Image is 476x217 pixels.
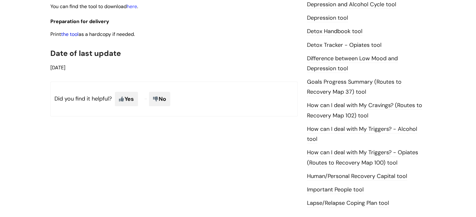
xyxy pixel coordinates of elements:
[307,41,381,49] a: Detox Tracker - Opiates tool
[307,27,362,36] a: Detox Handbook tool
[307,78,402,96] a: Goals Progress Summary (Routes to Recovery Map 37) tool
[149,92,170,106] span: No
[61,31,79,37] a: the tool
[307,172,407,180] a: Human/Personal Recovery Capital tool
[50,64,65,71] span: [DATE]
[50,48,121,58] span: Date of last update
[127,3,137,10] a: here
[307,125,417,143] a: How can I deal with My Triggers? - Alcohol tool
[50,18,109,25] span: Preparation for delivery
[50,81,298,116] p: Did you find it helpful?
[307,199,389,207] a: Lapse/Relapse Coping Plan tool
[307,149,418,167] a: How can I deal with My Triggers? - Opiates (Routes to Recovery Map 100) tool
[307,101,422,120] a: How can I deal with My Cravings? (Routes to Recovery Map 102) tool
[307,14,348,22] a: Depression tool
[307,1,396,9] a: Depression and Alcohol Cycle tool
[115,92,138,106] span: Yes
[307,186,364,194] a: Important People tool
[50,3,138,10] span: You can find the tool to download .
[50,31,135,37] span: Print as a hardcopy if needed.
[307,55,398,73] a: Difference between Low Mood and Depression tool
